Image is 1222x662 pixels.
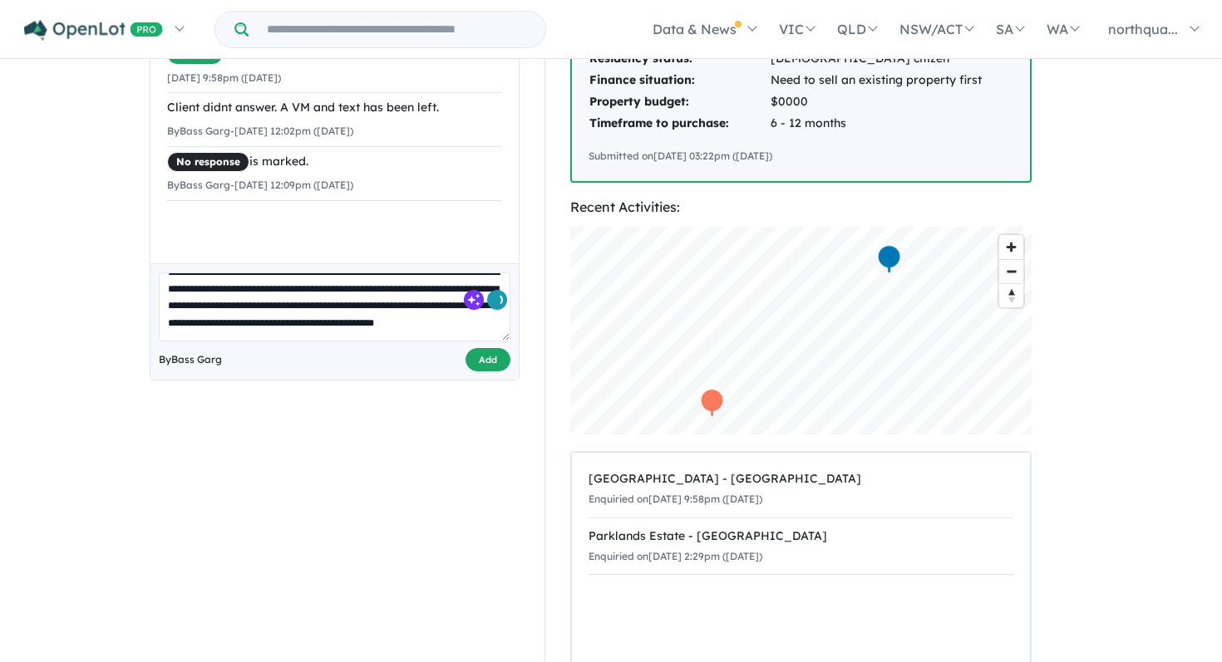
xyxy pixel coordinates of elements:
small: By Bass Garg - [DATE] 12:02pm ([DATE]) [167,125,353,137]
div: [GEOGRAPHIC_DATA] - [GEOGRAPHIC_DATA] [589,469,1013,489]
span: Zoom out [999,260,1023,283]
small: Enquiried on [DATE] 9:58pm ([DATE]) [589,493,762,505]
td: Property budget: [589,91,770,113]
span: No response [167,152,249,172]
a: [GEOGRAPHIC_DATA] - [GEOGRAPHIC_DATA]Enquiried on[DATE] 9:58pm ([DATE]) [589,461,1013,518]
small: Enquiried on [DATE] 2:29pm ([DATE]) [589,550,762,562]
span: northqua... [1108,21,1178,37]
span: Reset bearing to north [999,284,1023,307]
small: By Bass Garg - [DATE] 12:09pm ([DATE]) [167,179,353,191]
div: Map marker [700,387,725,418]
input: Try estate name, suburb, builder or developer [252,12,542,47]
td: Timeframe to purchase: [589,113,770,135]
a: Parklands Estate - [GEOGRAPHIC_DATA]Enquiried on[DATE] 2:29pm ([DATE]) [589,517,1013,576]
button: Zoom out [999,259,1023,283]
button: Reset bearing to north [999,283,1023,307]
div: Submitted on [DATE] 03:22pm ([DATE]) [589,148,1013,164]
td: Need to sell an existing property first [770,70,983,91]
td: Residency status: [589,48,770,70]
div: is marked. [167,152,502,172]
td: 6 - 12 months [770,113,983,135]
div: Parklands Estate - [GEOGRAPHIC_DATA] [589,527,1013,547]
textarea: To enrich screen reader interactions, please activate Accessibility in Grammarly extension settings [159,272,510,341]
td: Finance situation: [589,70,770,91]
div: Recent Activities: [570,196,1032,218]
span: By Bass Garg [159,351,222,368]
ga: Rephrase [464,290,484,310]
td: $0000 [770,91,983,113]
small: [DATE] 9:58pm ([DATE]) [167,71,281,84]
div: Client didnt answer. A VM and text has been left. [167,98,502,118]
td: [DEMOGRAPHIC_DATA] citizen [770,48,983,70]
button: Add [466,348,510,372]
canvas: Map [570,227,1032,434]
img: Openlot PRO Logo White [24,20,163,41]
div: Map marker [877,243,902,274]
button: Zoom in [999,235,1023,259]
